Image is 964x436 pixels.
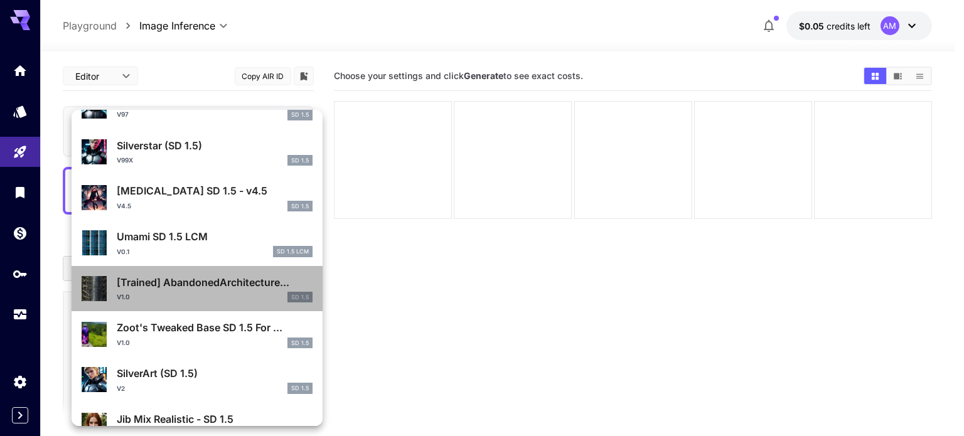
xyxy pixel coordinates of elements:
[82,178,313,216] div: [MEDICAL_DATA] SD 1.5 - v4.5v4.5SD 1.5
[117,110,129,119] p: v97
[277,247,309,256] p: SD 1.5 LCM
[82,133,313,171] div: Silverstar (SD 1.5)v99XSD 1.5
[117,338,130,348] p: v1.0
[291,202,309,211] p: SD 1.5
[291,339,309,348] p: SD 1.5
[82,270,313,308] div: [Trained] AbandonedArchitecture...v1.0SD 1.5
[117,384,125,393] p: v2
[291,293,309,302] p: SD 1.5
[117,366,313,381] p: SilverArt (SD 1.5)
[117,275,313,290] p: [Trained] AbandonedArchitecture...
[117,247,129,257] p: v0.1
[82,315,313,353] div: Zoot's Tweaked Base SD 1.5 For ...v1.0SD 1.5
[117,156,133,165] p: v99X
[117,138,313,153] p: Silverstar (SD 1.5)
[82,224,313,262] div: Umami SD 1.5 LCMv0.1SD 1.5 LCM
[117,320,313,335] p: Zoot's Tweaked Base SD 1.5 For ...
[117,183,313,198] p: [MEDICAL_DATA] SD 1.5 - v4.5
[291,110,309,119] p: SD 1.5
[291,384,309,393] p: SD 1.5
[117,229,313,244] p: Umami SD 1.5 LCM
[117,292,130,302] p: v1.0
[82,361,313,399] div: SilverArt (SD 1.5)v2SD 1.5
[291,156,309,165] p: SD 1.5
[117,201,131,211] p: v4.5
[117,412,313,427] p: Jib Mix Realistic - SD 1.5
